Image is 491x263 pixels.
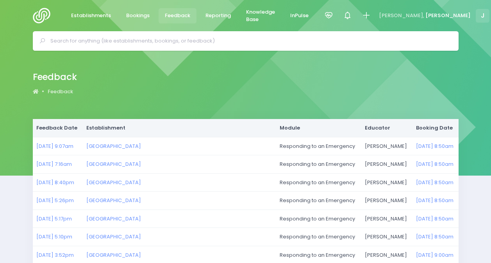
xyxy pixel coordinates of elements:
[82,119,276,137] th: Establishment
[33,72,77,82] h2: Feedback
[36,215,72,222] a: [DATE] 5:17pm
[276,155,361,174] td: Responding to an Emergency
[416,197,454,204] a: [DATE] 8:50am
[361,137,412,155] td: [PERSON_NAME]
[120,8,156,23] a: Bookings
[86,142,141,150] a: [GEOGRAPHIC_DATA]
[65,8,118,23] a: Establishments
[33,119,83,137] th: Feedback Date
[284,8,315,23] a: InPulse
[86,179,141,186] a: [GEOGRAPHIC_DATA]
[205,12,231,20] span: Reporting
[276,192,361,210] td: Responding to an Emergency
[159,8,197,23] a: Feedback
[36,251,74,259] a: [DATE] 3:52pm
[199,8,237,23] a: Reporting
[416,215,454,222] a: [DATE] 8:50am
[361,192,412,210] td: [PERSON_NAME]
[86,197,141,204] a: [GEOGRAPHIC_DATA]
[476,9,489,23] span: J
[425,12,471,20] span: [PERSON_NAME]
[86,215,141,222] a: [GEOGRAPHIC_DATA]
[361,155,412,174] td: [PERSON_NAME]
[36,142,73,150] a: [DATE] 9:07am
[240,4,282,27] a: Knowledge Base
[416,233,454,240] a: [DATE] 8:50am
[71,12,111,20] span: Establishments
[48,88,73,96] a: Feedback
[416,160,454,168] a: [DATE] 8:50am
[361,228,412,246] td: [PERSON_NAME]
[276,210,361,228] td: Responding to an Emergency
[36,179,74,186] a: [DATE] 8:40pm
[416,179,454,186] a: [DATE] 8:50am
[276,119,361,137] th: Module
[412,119,458,137] th: Booking Date
[290,12,309,20] span: InPulse
[416,142,454,150] a: [DATE] 8:50am
[416,251,454,259] a: [DATE] 9:00am
[246,8,275,23] span: Knowledge Base
[276,173,361,192] td: Responding to an Emergency
[33,8,55,23] img: Logo
[36,160,72,168] a: [DATE] 7:16am
[86,160,141,168] a: [GEOGRAPHIC_DATA]
[379,12,424,20] span: [PERSON_NAME],
[361,119,412,137] th: Educator
[361,210,412,228] td: [PERSON_NAME]
[276,137,361,155] td: Responding to an Emergency
[86,233,141,240] a: [GEOGRAPHIC_DATA]
[86,251,141,259] a: [GEOGRAPHIC_DATA]
[50,35,448,47] input: Search for anything (like establishments, bookings, or feedback)
[276,228,361,246] td: Responding to an Emergency
[36,197,74,204] a: [DATE] 5:26pm
[126,12,150,20] span: Bookings
[361,173,412,192] td: [PERSON_NAME]
[36,233,72,240] a: [DATE] 5:10pm
[165,12,190,20] span: Feedback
